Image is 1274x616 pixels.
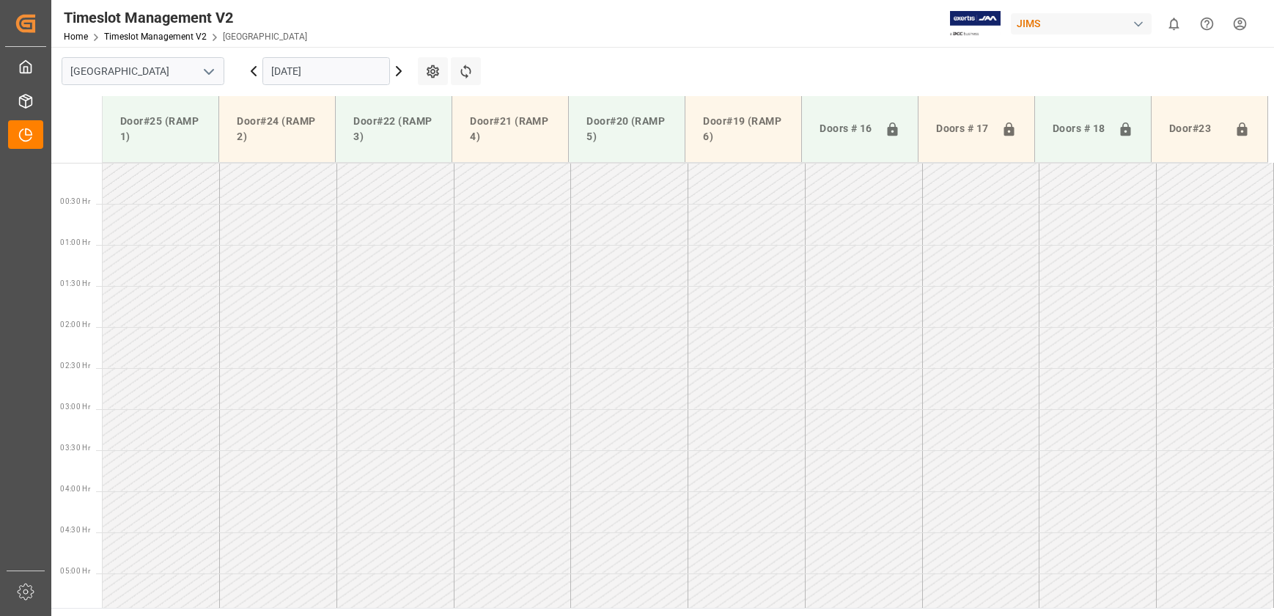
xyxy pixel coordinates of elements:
span: 03:30 Hr [60,444,90,452]
div: Timeslot Management V2 [64,7,307,29]
div: Door#21 (RAMP 4) [464,108,556,150]
span: 00:30 Hr [60,197,90,205]
div: JIMS [1011,13,1152,34]
span: 02:30 Hr [60,362,90,370]
span: 05:00 Hr [60,567,90,575]
img: Exertis%20JAM%20-%20Email%20Logo.jpg_1722504956.jpg [950,11,1001,37]
input: Type to search/select [62,57,224,85]
span: 01:00 Hr [60,238,90,246]
span: 01:30 Hr [60,279,90,287]
div: Door#22 (RAMP 3) [347,108,440,150]
div: Doors # 17 [930,115,995,143]
div: Doors # 18 [1047,115,1112,143]
div: Doors # 16 [814,115,879,143]
div: Door#25 (RAMP 1) [114,108,207,150]
button: open menu [197,60,219,83]
a: Home [64,32,88,42]
span: 02:00 Hr [60,320,90,329]
div: Door#24 (RAMP 2) [231,108,323,150]
span: 04:30 Hr [60,526,90,534]
input: DD.MM.YYYY [262,57,390,85]
span: 03:00 Hr [60,403,90,411]
div: Door#20 (RAMP 5) [581,108,673,150]
button: JIMS [1011,10,1157,37]
div: Door#19 (RAMP 6) [697,108,789,150]
span: 04:00 Hr [60,485,90,493]
div: Door#23 [1163,115,1229,143]
button: Help Center [1190,7,1223,40]
a: Timeslot Management V2 [104,32,207,42]
button: show 0 new notifications [1157,7,1190,40]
